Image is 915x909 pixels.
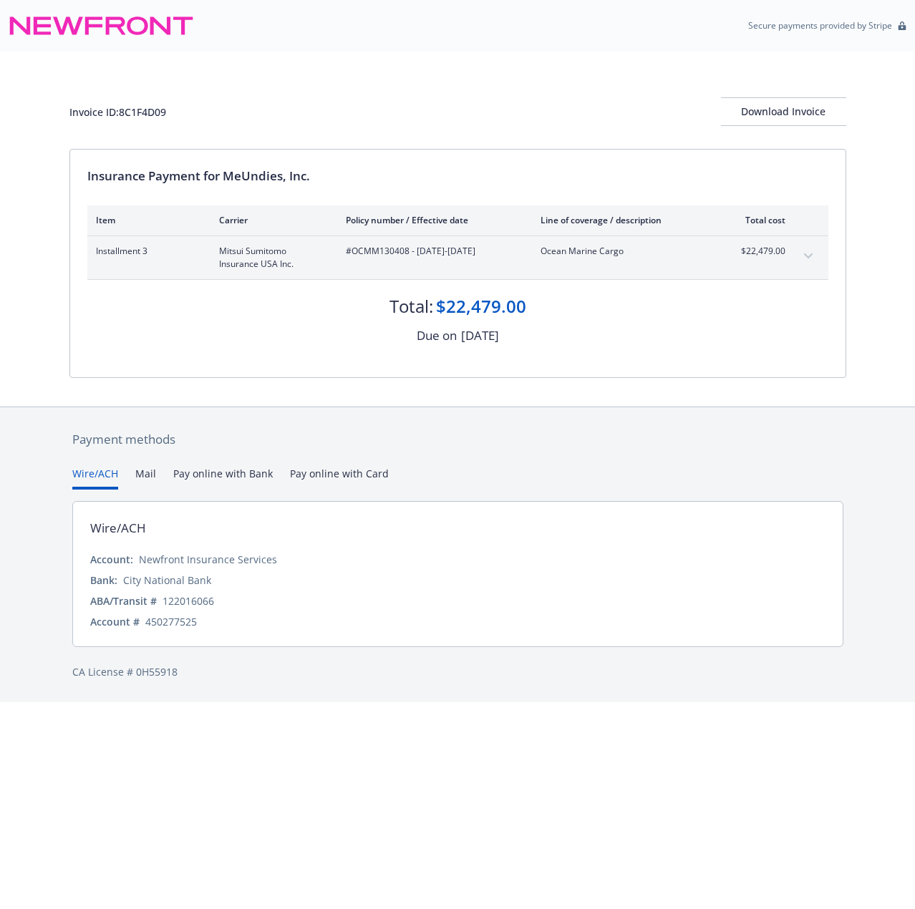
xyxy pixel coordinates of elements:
div: ABA/Transit # [90,593,157,608]
span: Ocean Marine Cargo [541,245,709,258]
div: City National Bank [123,573,211,588]
div: Download Invoice [721,98,846,125]
span: Mitsui Sumitomo Insurance USA Inc. [219,245,323,271]
div: Line of coverage / description [541,214,709,226]
div: [DATE] [461,326,499,345]
div: Bank: [90,573,117,588]
div: 450277525 [145,614,197,629]
button: Download Invoice [721,97,846,126]
div: Insurance Payment for MeUndies, Inc. [87,167,828,185]
p: Secure payments provided by Stripe [748,19,892,31]
button: Pay online with Bank [173,466,273,490]
div: Wire/ACH [90,519,146,538]
div: Newfront Insurance Services [139,552,277,567]
span: Installment 3 [96,245,196,258]
button: expand content [797,245,820,268]
div: Account # [90,614,140,629]
div: 122016066 [163,593,214,608]
div: Payment methods [72,430,843,449]
div: Account: [90,552,133,567]
button: Wire/ACH [72,466,118,490]
button: Pay online with Card [290,466,389,490]
div: Invoice ID: 8C1F4D09 [69,104,166,120]
div: Installment 3Mitsui Sumitomo Insurance USA Inc.#OCMM130408 - [DATE]-[DATE]Ocean Marine Cargo$22,4... [87,236,828,279]
div: Item [96,214,196,226]
span: #OCMM130408 - [DATE]-[DATE] [346,245,518,258]
div: $22,479.00 [436,294,526,319]
div: Carrier [219,214,323,226]
div: Total cost [732,214,785,226]
button: Mail [135,466,156,490]
div: Policy number / Effective date [346,214,518,226]
div: Total: [389,294,433,319]
div: CA License # 0H55918 [72,664,843,679]
div: Due on [417,326,457,345]
span: $22,479.00 [732,245,785,258]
